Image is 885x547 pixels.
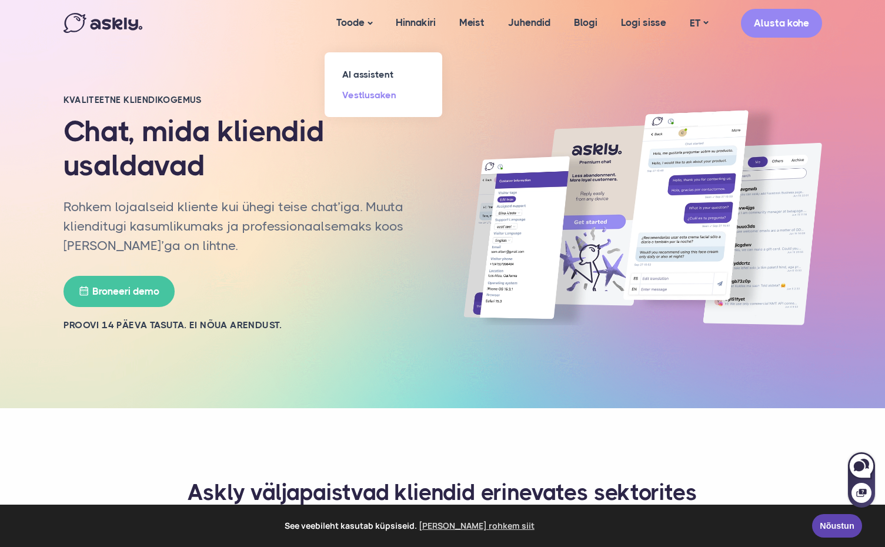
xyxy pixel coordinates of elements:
[325,85,442,105] a: Vestlusaken
[64,197,422,255] p: Rohkem lojaalseid kliente kui ühegi teise chat’iga. Muuta klienditugi kasumlikumaks ja profession...
[678,15,720,32] a: ET
[417,517,536,535] a: learn more about cookies
[741,9,822,38] a: Alusta kohe
[64,13,142,33] img: Askly
[17,517,804,535] span: See veebileht kasutab küpsiseid.
[64,319,422,332] h2: Proovi 14 päeva tasuta. Ei nõua arendust.
[812,514,862,538] a: Nõustun
[64,276,175,307] a: Broneeri demo
[325,64,442,85] a: AI assistent
[64,115,422,182] h1: Chat, mida kliendid usaldavad
[463,106,822,325] img: Askly vestlusaken
[847,450,876,509] iframe: Askly chat
[78,479,807,507] h3: Askly väljapaistvad kliendid erinevates sektorites
[64,94,422,106] h2: Kvaliteetne kliendikogemus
